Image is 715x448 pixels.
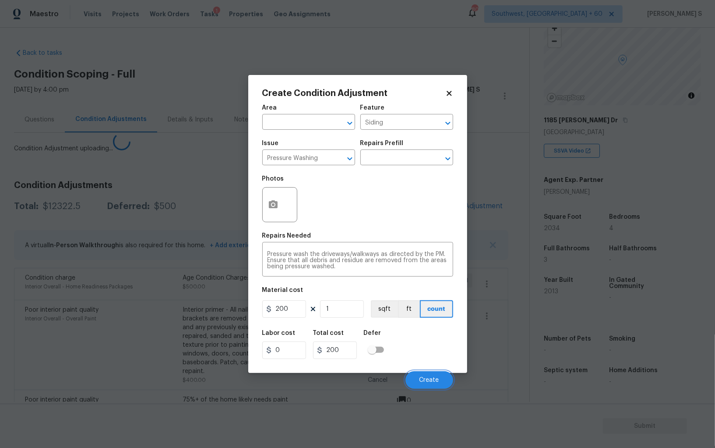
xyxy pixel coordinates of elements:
h5: Issue [262,140,279,146]
button: Create [405,371,453,389]
h5: Total cost [313,330,344,336]
button: Open [344,117,356,129]
button: count [420,300,453,318]
h5: Repairs Needed [262,233,311,239]
h2: Create Condition Adjustment [262,89,445,98]
span: Create [419,377,439,384]
h5: Feature [360,105,385,111]
h5: Labor cost [262,330,296,336]
button: ft [398,300,420,318]
button: Open [344,153,356,165]
textarea: Pressure wash the driveways/walkways as directed by the PM. Ensure that all debris and residue ar... [268,251,448,270]
h5: Repairs Prefill [360,140,404,146]
h5: Photos [262,176,284,182]
button: sqft [371,300,398,318]
h5: Area [262,105,277,111]
button: Open [442,153,454,165]
span: Cancel [368,377,388,384]
button: Cancel [354,371,402,389]
h5: Defer [364,330,381,336]
button: Open [442,117,454,129]
h5: Material cost [262,287,303,293]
